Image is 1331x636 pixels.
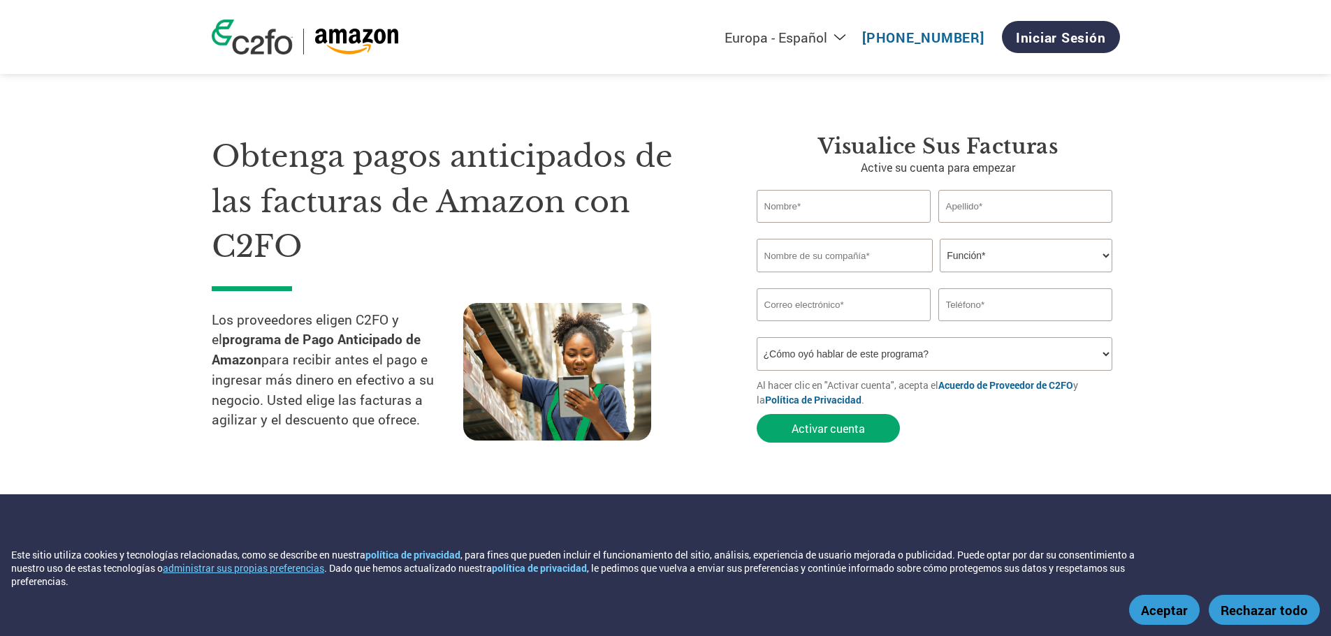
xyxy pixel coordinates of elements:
select: Title/Role [940,239,1112,272]
div: Inavlid Phone Number [938,323,1113,332]
a: Política de Privacidad [765,393,861,406]
button: Aceptar [1129,595,1200,625]
a: [PHONE_NUMBER] [862,29,984,46]
div: Invalid first name or first name is too long [757,224,931,233]
div: Invalid company name or company name is too long [757,274,1113,283]
a: Iniciar sesión [1002,21,1120,53]
input: Teléfono* [938,288,1113,321]
a: Acuerdo de Proveedor de C2FO [938,378,1073,392]
img: c2fo logo [212,20,293,54]
img: supply chain worker [463,303,651,441]
div: Inavlid Email Address [757,323,931,332]
p: Los proveedores eligen C2FO y el para recibir antes el pago e ingresar más dinero en efectivo a s... [212,310,463,431]
strong: programa de Pago Anticipado de Amazon [212,330,421,368]
div: Invalid last name or last name is too long [938,224,1113,233]
p: Active su cuenta para empezar [757,159,1120,176]
h3: Visualice sus facturas [757,134,1120,159]
button: Rechazar todo [1209,595,1320,625]
a: política de privacidad [365,548,460,561]
input: Nombre de su compañía* [757,239,933,272]
button: administrar sus propias preferencias [163,561,324,575]
input: Apellido* [938,190,1113,223]
div: Este sitio utiliza cookies y tecnologías relacionadas, como se describe en nuestra , para fines q... [11,548,1138,588]
input: Invalid Email format [757,288,931,321]
h1: Obtenga pagos anticipados de las facturas de Amazon con C2FO [212,134,715,269]
input: Nombre* [757,190,931,223]
p: Al hacer clic en "Activar cuenta", acepta el y la . [757,378,1120,407]
img: Amazon [314,29,399,54]
button: Activar cuenta [757,414,900,443]
a: política de privacidad [492,561,587,575]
